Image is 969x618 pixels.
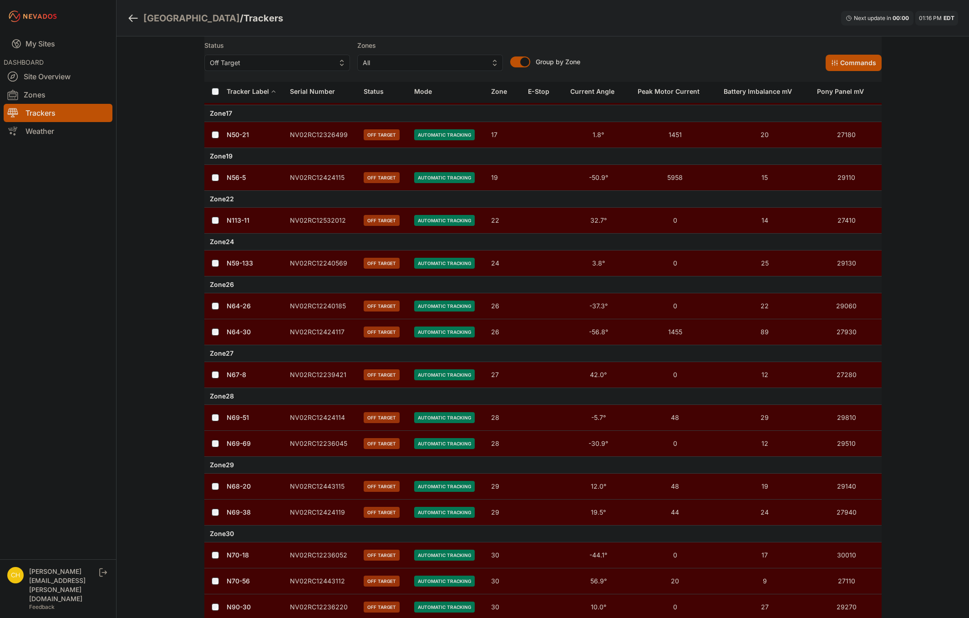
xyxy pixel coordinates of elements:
a: N67-8 [227,371,246,378]
td: Zone 29 [204,457,882,474]
button: Current Angle [570,81,622,102]
td: 9 [718,568,811,594]
td: 20 [718,122,811,148]
td: 19 [486,165,523,191]
span: Off Target [364,258,400,269]
td: 29060 [812,293,882,319]
span: Off Target [364,481,400,492]
td: 12.0° [565,474,632,500]
td: NV02RC12240569 [284,250,359,276]
td: -44.1° [565,542,632,568]
td: 89 [718,319,811,345]
div: Zone [491,87,507,96]
td: NV02RC12532012 [284,208,359,234]
td: NV02RC12443115 [284,474,359,500]
span: Off Target [364,301,400,312]
td: 30 [486,542,523,568]
a: N59-133 [227,259,253,267]
td: 1.8° [565,122,632,148]
td: 48 [632,474,718,500]
nav: Breadcrumb [127,6,283,30]
a: [GEOGRAPHIC_DATA] [143,12,240,25]
button: Zone [491,81,514,102]
td: 48 [632,405,718,431]
td: 29110 [812,165,882,191]
a: N50-21 [227,131,249,138]
td: Zone 30 [204,526,882,542]
td: 28 [486,431,523,457]
td: 27110 [812,568,882,594]
td: 56.9° [565,568,632,594]
span: DASHBOARD [4,58,44,66]
td: 19 [718,474,811,500]
label: Zones [357,40,503,51]
td: Zone 19 [204,148,882,165]
button: Mode [414,81,439,102]
span: Off Target [364,172,400,183]
div: Tracker Label [227,87,269,96]
span: / [240,12,244,25]
span: Off Target [364,576,400,587]
div: [PERSON_NAME][EMAIL_ADDRESS][PERSON_NAME][DOMAIN_NAME] [29,567,97,603]
td: 14 [718,208,811,234]
button: Status [364,81,391,102]
td: -56.8° [565,319,632,345]
td: 24 [718,500,811,526]
td: Zone 27 [204,345,882,362]
span: Next update in [854,15,891,21]
div: Peak Motor Current [638,87,700,96]
td: NV02RC12326499 [284,122,359,148]
td: 29 [718,405,811,431]
span: Automatic Tracking [414,369,475,380]
td: Zone 17 [204,105,882,122]
td: 32.7° [565,208,632,234]
td: 26 [486,293,523,319]
td: 3.8° [565,250,632,276]
td: 30 [486,568,523,594]
td: -5.7° [565,405,632,431]
td: 0 [632,362,718,388]
a: Weather [4,122,112,140]
div: Battery Imbalance mV [724,87,792,96]
td: 44 [632,500,718,526]
a: Feedback [29,603,55,610]
a: N64-30 [227,328,251,336]
td: NV02RC12424119 [284,500,359,526]
td: 27 [486,362,523,388]
td: 29 [486,500,523,526]
td: 0 [632,250,718,276]
span: Automatic Tracking [414,129,475,140]
span: Off Target [364,327,400,337]
td: 27180 [812,122,882,148]
td: NV02RC12424115 [284,165,359,191]
span: Off Target [364,507,400,518]
div: Mode [414,87,432,96]
td: 0 [632,208,718,234]
a: N69-51 [227,414,249,421]
a: Trackers [4,104,112,122]
a: N90-30 [227,603,251,611]
span: Automatic Tracking [414,412,475,423]
td: 12 [718,362,811,388]
a: N64-26 [227,302,251,310]
td: 42.0° [565,362,632,388]
div: Current Angle [570,87,614,96]
td: 27930 [812,319,882,345]
td: -30.9° [565,431,632,457]
td: 28 [486,405,523,431]
div: E-Stop [528,87,549,96]
a: My Sites [4,33,112,55]
a: N70-18 [227,551,249,559]
span: Off Target [364,369,400,380]
span: Automatic Tracking [414,602,475,613]
div: Status [364,87,384,96]
td: 12 [718,431,811,457]
a: Zones [4,86,112,104]
button: Serial Number [290,81,342,102]
td: NV02RC12239421 [284,362,359,388]
span: Off Target [210,57,332,68]
span: All [363,57,485,68]
td: 27280 [812,362,882,388]
td: 17 [486,122,523,148]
